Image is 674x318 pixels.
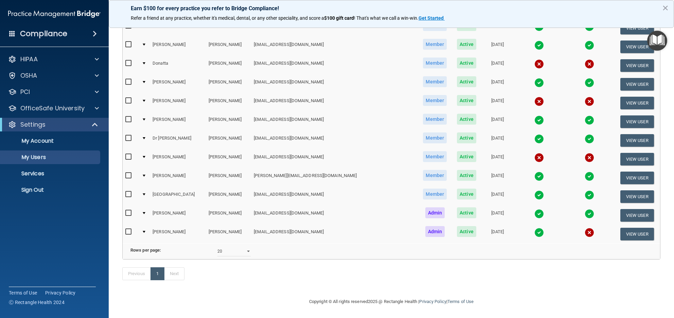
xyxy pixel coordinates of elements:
td: [PERSON_NAME] [206,94,251,112]
span: Admin [425,207,445,218]
td: Donatta [150,56,206,75]
td: [PERSON_NAME] [150,206,206,225]
a: 1 [150,267,164,280]
button: View User [620,41,654,53]
button: View User [620,97,654,109]
td: [DATE] [481,150,514,169]
span: Member [423,151,447,162]
a: OSHA [8,71,99,80]
span: Refer a friend at any practice, whether it's medical, dental, or any other speciality, and score a [131,15,324,21]
span: Active [457,151,476,162]
td: [DATE] [481,225,514,243]
div: Copyright © All rights reserved 2025 @ Rectangle Health | | [267,291,515,313]
img: tick.e7d51cea.svg [534,78,544,88]
span: Active [457,39,476,50]
p: Settings [20,121,46,129]
td: [PERSON_NAME] [206,187,251,206]
td: [DATE] [481,206,514,225]
span: ! That's what we call a win-win. [354,15,419,21]
a: Privacy Policy [45,289,76,296]
button: View User [620,22,654,34]
button: View User [620,59,654,72]
td: [EMAIL_ADDRESS][DOMAIN_NAME] [251,187,418,206]
img: cross.ca9f0e7f.svg [585,153,594,162]
td: [DATE] [481,37,514,56]
span: Active [457,226,476,237]
a: OfficeSafe University [8,104,99,112]
img: cross.ca9f0e7f.svg [534,97,544,106]
img: tick.e7d51cea.svg [585,209,594,219]
button: View User [620,172,654,184]
td: [PERSON_NAME] [150,112,206,131]
span: Member [423,132,447,143]
span: Active [457,189,476,200]
span: Ⓒ Rectangle Health 2024 [9,299,65,306]
td: [EMAIL_ADDRESS][DOMAIN_NAME] [251,19,418,37]
span: Member [423,170,447,181]
img: tick.e7d51cea.svg [585,78,594,88]
td: [PERSON_NAME] [150,19,206,37]
td: [PERSON_NAME] [206,112,251,131]
td: [PERSON_NAME] [150,225,206,243]
span: Member [423,76,447,87]
img: tick.e7d51cea.svg [534,134,544,144]
img: tick.e7d51cea.svg [534,228,544,237]
img: tick.e7d51cea.svg [534,209,544,219]
td: [EMAIL_ADDRESS][DOMAIN_NAME] [251,131,418,150]
span: Active [457,95,476,106]
button: Open Resource Center [647,31,667,51]
a: Previous [122,267,151,280]
td: [PERSON_NAME] [206,56,251,75]
img: tick.e7d51cea.svg [585,190,594,200]
b: Rows per page: [130,248,161,253]
td: [DATE] [481,187,514,206]
img: cross.ca9f0e7f.svg [585,59,594,69]
p: My Account [4,138,97,144]
a: Get Started [419,15,445,21]
span: Active [457,114,476,125]
td: [PERSON_NAME] [206,225,251,243]
a: Privacy Policy [419,299,446,304]
button: View User [620,228,654,240]
h4: Compliance [20,29,67,38]
img: cross.ca9f0e7f.svg [585,228,594,237]
td: [EMAIL_ADDRESS][DOMAIN_NAME] [251,75,418,94]
a: Terms of Use [447,299,474,304]
span: Member [423,189,447,200]
p: OSHA [20,71,37,80]
p: Services [4,170,97,177]
td: [EMAIL_ADDRESS][DOMAIN_NAME] [251,150,418,169]
td: [PERSON_NAME] [206,169,251,187]
td: [DATE] [481,56,514,75]
img: cross.ca9f0e7f.svg [534,153,544,162]
td: [PERSON_NAME] [206,206,251,225]
span: Member [423,95,447,106]
img: tick.e7d51cea.svg [534,172,544,181]
a: HIPAA [8,55,99,63]
td: [EMAIL_ADDRESS][DOMAIN_NAME] [251,94,418,112]
span: Active [457,76,476,87]
td: [PERSON_NAME] [150,169,206,187]
p: Sign Out [4,187,97,193]
td: [PERSON_NAME] [150,37,206,56]
p: Earn $100 for every practice you refer to Bridge Compliance! [131,5,652,12]
td: [EMAIL_ADDRESS][DOMAIN_NAME] [251,37,418,56]
td: [DATE] [481,75,514,94]
td: [PERSON_NAME] [206,37,251,56]
td: [PERSON_NAME] [150,75,206,94]
td: [EMAIL_ADDRESS][DOMAIN_NAME] [251,206,418,225]
span: Active [457,132,476,143]
strong: Get Started [419,15,444,21]
td: [DATE] [481,112,514,131]
td: [PERSON_NAME][EMAIL_ADDRESS][DOMAIN_NAME] [251,169,418,187]
td: [PERSON_NAME] [206,75,251,94]
td: [EMAIL_ADDRESS][DOMAIN_NAME] [251,225,418,243]
td: Dr [PERSON_NAME] [150,131,206,150]
td: [EMAIL_ADDRESS][DOMAIN_NAME] [251,112,418,131]
strong: $100 gift card [324,15,354,21]
td: [PERSON_NAME] [150,150,206,169]
td: [GEOGRAPHIC_DATA] [150,187,206,206]
button: View User [620,134,654,147]
img: cross.ca9f0e7f.svg [534,59,544,69]
td: [DATE] [481,19,514,37]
